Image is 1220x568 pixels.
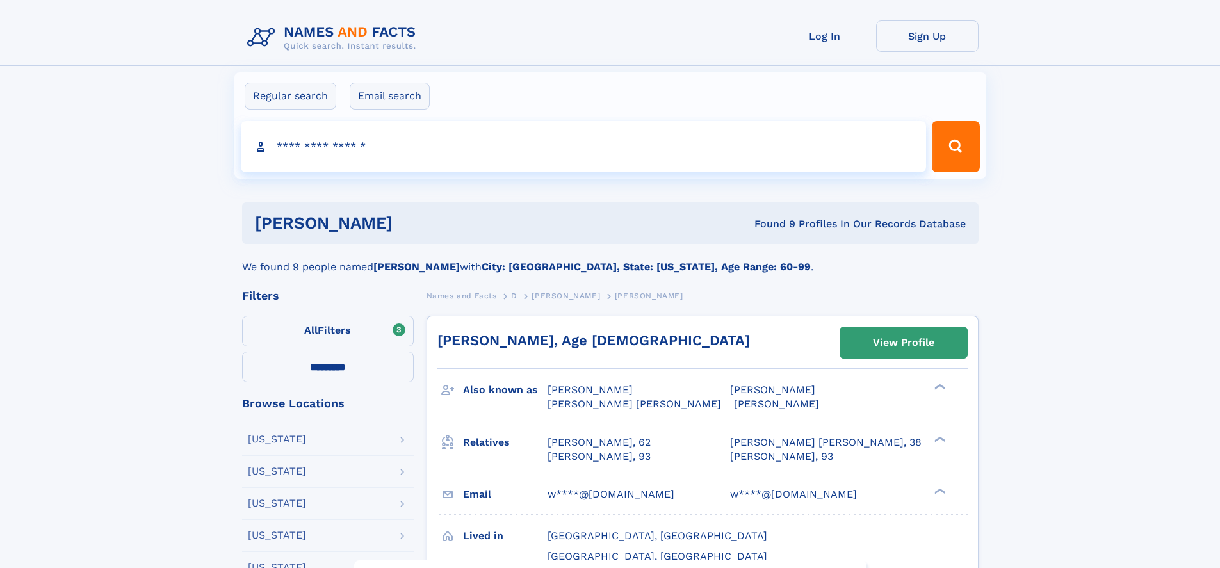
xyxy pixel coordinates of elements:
[548,530,767,542] span: [GEOGRAPHIC_DATA], [GEOGRAPHIC_DATA]
[248,434,306,444] div: [US_STATE]
[931,435,947,443] div: ❯
[245,83,336,110] label: Regular search
[255,215,574,231] h1: [PERSON_NAME]
[932,121,979,172] button: Search Button
[931,383,947,391] div: ❯
[734,398,819,410] span: [PERSON_NAME]
[482,261,811,273] b: City: [GEOGRAPHIC_DATA], State: [US_STATE], Age Range: 60-99
[548,550,767,562] span: [GEOGRAPHIC_DATA], [GEOGRAPHIC_DATA]
[241,121,927,172] input: search input
[730,384,815,396] span: [PERSON_NAME]
[730,450,833,464] a: [PERSON_NAME], 93
[548,398,721,410] span: [PERSON_NAME] [PERSON_NAME]
[548,384,633,396] span: [PERSON_NAME]
[242,244,979,275] div: We found 9 people named with .
[840,327,967,358] a: View Profile
[427,288,497,304] a: Names and Facts
[931,487,947,495] div: ❯
[463,379,548,401] h3: Also known as
[242,398,414,409] div: Browse Locations
[248,498,306,508] div: [US_STATE]
[873,328,934,357] div: View Profile
[304,324,318,336] span: All
[463,432,548,453] h3: Relatives
[242,290,414,302] div: Filters
[615,291,683,300] span: [PERSON_NAME]
[548,450,651,464] a: [PERSON_NAME], 93
[350,83,430,110] label: Email search
[730,435,922,450] a: [PERSON_NAME] [PERSON_NAME], 38
[532,291,600,300] span: [PERSON_NAME]
[463,483,548,505] h3: Email
[876,20,979,52] a: Sign Up
[511,291,517,300] span: D
[373,261,460,273] b: [PERSON_NAME]
[242,316,414,346] label: Filters
[248,466,306,476] div: [US_STATE]
[532,288,600,304] a: [PERSON_NAME]
[463,525,548,547] h3: Lived in
[548,435,651,450] a: [PERSON_NAME], 62
[248,530,306,540] div: [US_STATE]
[774,20,876,52] a: Log In
[573,217,966,231] div: Found 9 Profiles In Our Records Database
[242,20,427,55] img: Logo Names and Facts
[437,332,750,348] a: [PERSON_NAME], Age [DEMOGRAPHIC_DATA]
[511,288,517,304] a: D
